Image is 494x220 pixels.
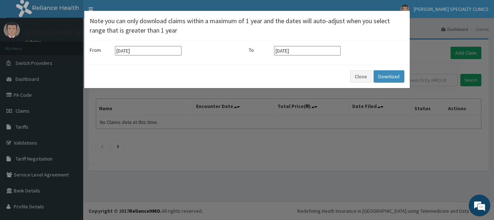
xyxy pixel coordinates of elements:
span: × [400,4,404,14]
label: To [249,46,271,54]
input: Select start date [115,46,182,55]
div: Minimize live chat window [119,4,136,21]
img: d_794563401_company_1708531726252_794563401 [13,36,29,54]
label: From [90,46,111,54]
button: Close [350,70,372,83]
span: We're online! [42,65,100,138]
button: Close [400,5,404,13]
input: Select end date [274,46,341,55]
button: Download [374,70,404,83]
div: Chat with us now [38,41,122,50]
textarea: Type your message and hit 'Enter' [4,145,138,170]
h4: Note you can only download claims within a maximum of 1 year and the dates will auto-adjust when ... [90,16,404,35]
